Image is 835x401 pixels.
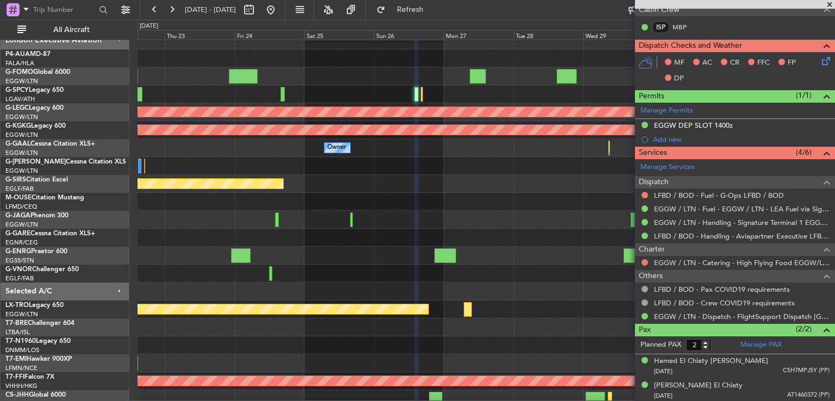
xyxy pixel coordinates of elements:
[165,30,234,40] div: Thu 23
[5,177,26,183] span: G-SIRS
[5,159,66,165] span: G-[PERSON_NAME]
[654,121,733,130] div: EGGW DEP SLOT 1400z
[796,90,812,101] span: (1/1)
[654,312,830,321] a: EGGW / LTN - Dispatch - FlightSupport Dispatch [GEOGRAPHIC_DATA]
[5,302,64,309] a: LX-TROLegacy 650
[654,380,743,391] div: [PERSON_NAME] El Chiaty
[5,159,126,165] a: G-[PERSON_NAME]Cessna Citation XLS
[639,4,680,16] span: Cabin Crew
[5,123,66,129] a: G-KGKGLegacy 600
[702,58,712,68] span: AC
[639,324,651,336] span: Pax
[653,135,830,144] div: Add new
[5,221,38,229] a: EGGW/LTN
[5,230,95,237] a: G-GARECessna Citation XLS+
[654,231,830,241] a: LFBD / BOD - Handling - Aviapartner Executive LFBD****MYhandling*** / BOD
[783,366,830,375] span: C5H7MPJ5Y (PP)
[787,391,830,400] span: AT1460372 (PP)
[788,58,796,68] span: FP
[5,105,64,111] a: G-LEGCLegacy 600
[5,392,29,398] span: CS-JHH
[185,5,236,15] span: [DATE] - [DATE]
[639,40,742,52] span: Dispatch Checks and Weather
[5,51,51,58] a: P4-AUAMD-87
[654,367,672,375] span: [DATE]
[654,356,768,367] div: Hamed El Chiaty [PERSON_NAME]
[5,59,34,67] a: FALA/HLA
[5,51,30,58] span: P4-AUA
[5,392,66,398] a: CS-JHHGlobal 6000
[5,177,68,183] a: G-SIRSCitation Excel
[12,21,118,39] button: All Aircraft
[654,258,830,267] a: EGGW / LTN - Catering - High Flying Food EGGW/LTN
[640,340,681,350] label: Planned PAX
[5,338,71,344] a: T7-N1960Legacy 650
[640,162,695,173] a: Manage Services
[140,22,158,31] div: [DATE]
[5,364,38,372] a: LFMN/NCE
[796,323,812,335] span: (2/2)
[5,141,30,147] span: G-GAAL
[5,382,38,390] a: VHHH/HKG
[5,356,27,362] span: T7-EMI
[5,230,30,237] span: G-GARE
[5,266,32,273] span: G-VNOR
[5,328,30,336] a: LTBA/ISL
[740,340,782,350] a: Manage PAX
[304,30,374,40] div: Sat 25
[235,30,304,40] div: Fri 24
[33,2,96,18] input: Trip Number
[5,69,33,76] span: G-FOMO
[5,266,79,273] a: G-VNORChallenger 650
[730,58,739,68] span: CR
[5,248,31,255] span: G-ENRG
[327,140,346,156] div: Owner
[5,310,38,318] a: EGGW/LTN
[5,338,36,344] span: T7-N1960
[654,298,795,308] a: LFBD / BOD - Crew COVID19 requirements
[5,239,38,247] a: EGNR/CEG
[5,141,95,147] a: G-GAALCessna Citation XLS+
[654,285,790,294] a: LFBD / BOD - Pax COVID19 requirements
[388,6,433,14] span: Refresh
[5,302,29,309] span: LX-TRO
[5,149,38,157] a: EGGW/LTN
[5,87,64,93] a: G-SPCYLegacy 650
[5,113,38,121] a: EGGW/LTN
[371,1,437,18] button: Refresh
[674,58,684,68] span: MF
[639,176,669,189] span: Dispatch
[5,167,38,175] a: EGGW/LTN
[514,30,583,40] div: Tue 28
[5,95,35,103] a: LGAV/ATH
[5,248,67,255] a: G-ENRGPraetor 600
[654,191,784,200] a: LFBD / BOD - Fuel - G-Ops LFBD / BOD
[5,320,74,327] a: T7-BREChallenger 604
[5,87,29,93] span: G-SPCY
[654,392,672,400] span: [DATE]
[5,212,30,219] span: G-JAGA
[674,73,684,84] span: DP
[5,185,34,193] a: EGLF/FAB
[5,274,34,283] a: EGLF/FAB
[5,69,70,76] a: G-FOMOGlobal 6000
[5,105,29,111] span: G-LEGC
[28,26,115,34] span: All Aircraft
[5,374,24,380] span: T7-FFI
[5,123,31,129] span: G-KGKG
[5,374,54,380] a: T7-FFIFalcon 7X
[654,204,830,214] a: EGGW / LTN - Fuel - EGGW / LTN - LEA Fuel via Signature in EGGW
[5,195,84,201] a: M-OUSECitation Mustang
[639,147,667,159] span: Services
[5,256,34,265] a: EGSS/STN
[5,195,32,201] span: M-OUSE
[796,147,812,158] span: (4/6)
[444,30,513,40] div: Mon 27
[5,131,38,139] a: EGGW/LTN
[639,90,664,103] span: Permits
[5,77,38,85] a: EGGW/LTN
[639,270,663,283] span: Others
[374,30,444,40] div: Sun 26
[652,21,670,33] div: ISP
[5,212,68,219] a: G-JAGAPhenom 300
